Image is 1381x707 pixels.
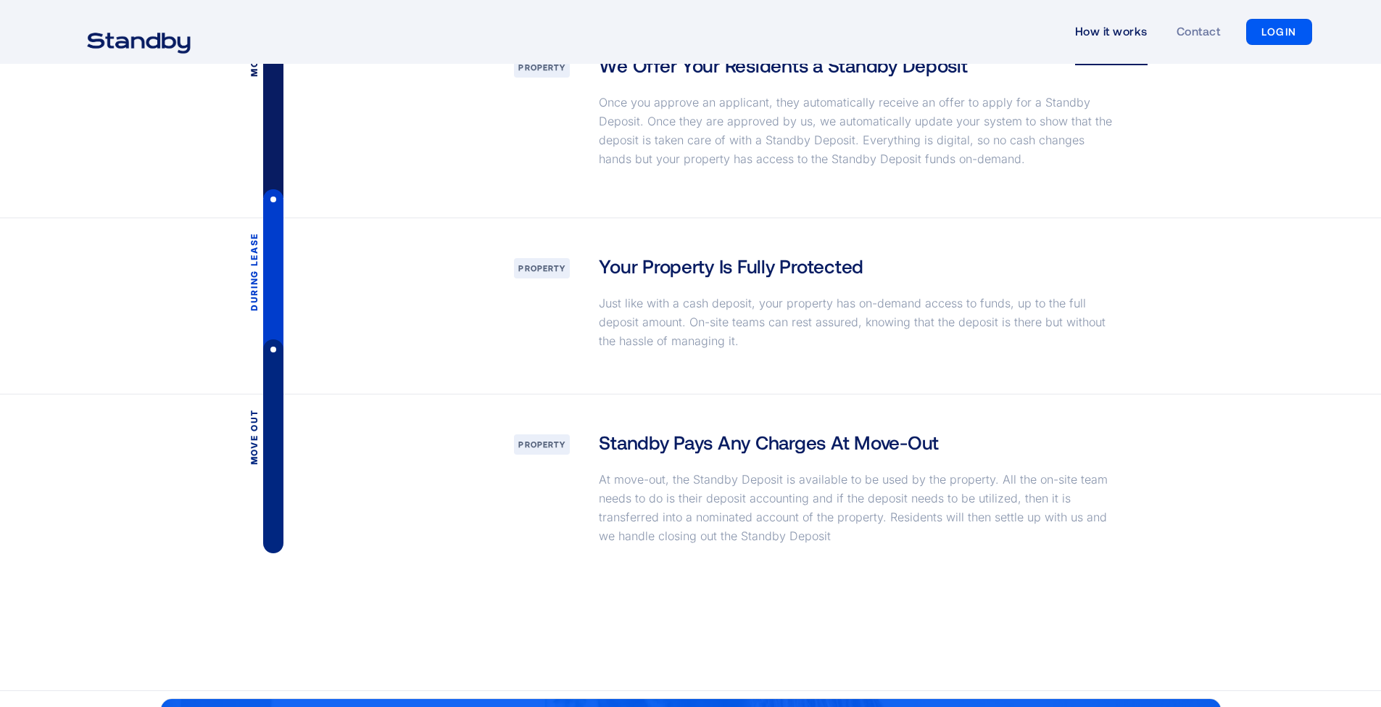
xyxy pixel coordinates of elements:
div: property [514,434,570,455]
div: During lease [249,233,260,378]
div: Property [514,57,570,78]
h3: Your Property Is Fully Protected [599,253,863,279]
h3: We Offer Your Residents a Standby Deposit [599,52,967,78]
p: At move-out, the Standby Deposit is available to be used by the property. All the on-site team ne... [599,470,1119,545]
div: Move out [249,409,260,554]
div: Move in [249,32,260,177]
a: LOGIN [1246,19,1312,45]
a: home [69,23,209,41]
h3: Standby Pays Any Charges At Move-Out [599,429,939,455]
p: Once you approve an applicant, they automatically receive an offer to apply for a Standby Deposit... [599,93,1119,168]
div: Property [514,258,570,278]
p: Just like with a cash deposit, your property has on-demand access to funds, up to the full deposi... [599,294,1119,350]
